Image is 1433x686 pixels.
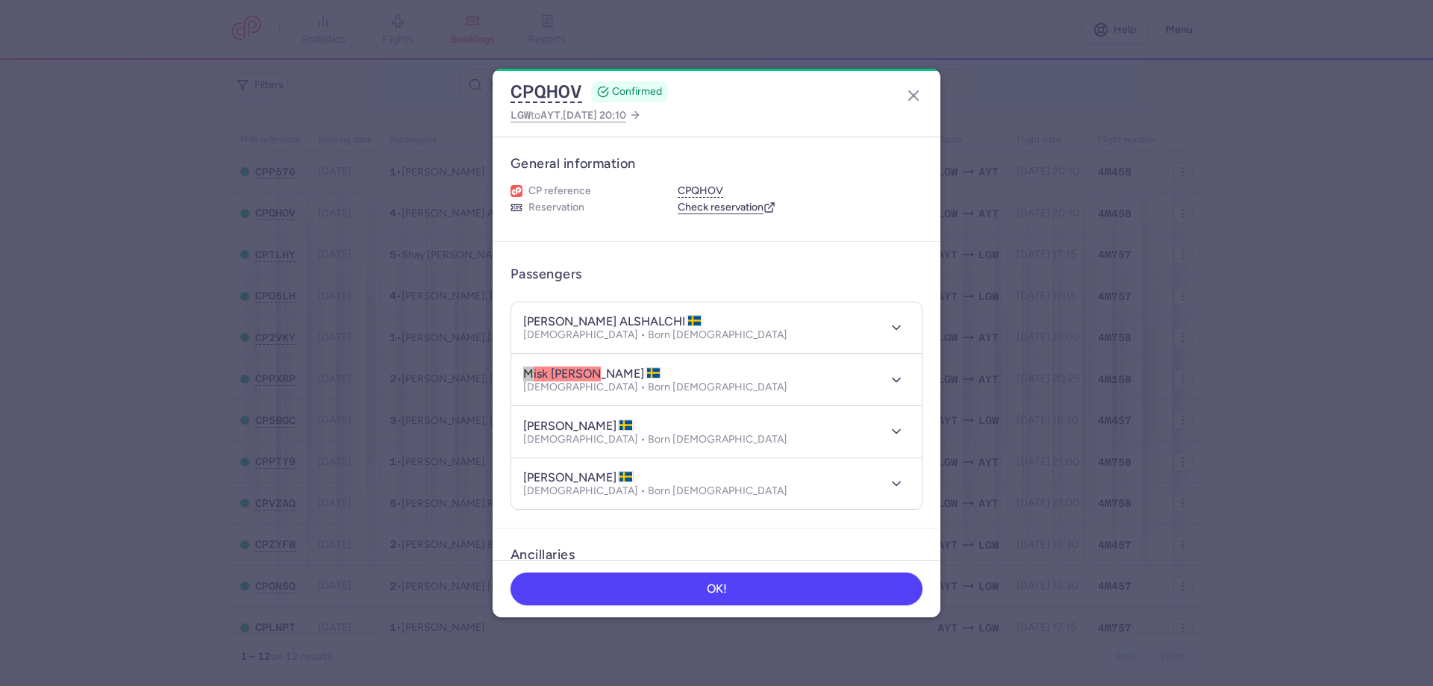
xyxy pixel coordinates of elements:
span: LGW [511,109,531,121]
button: OK! [511,573,922,605]
h4: [PERSON_NAME] [523,470,634,485]
h3: Passengers [511,266,582,283]
figure: 1L airline logo [511,185,522,197]
span: CP reference [528,184,591,198]
p: [DEMOGRAPHIC_DATA] • Born [DEMOGRAPHIC_DATA] [523,381,787,393]
a: LGWtoAYT,[DATE] 20:10 [511,106,641,125]
span: OK! [707,582,727,596]
button: CPQHOV [511,81,582,103]
h4: misk [PERSON_NAME] [523,367,661,381]
button: CPQHOV [678,184,723,198]
span: to , [511,106,626,125]
p: [DEMOGRAPHIC_DATA] • Born [DEMOGRAPHIC_DATA] [523,434,787,446]
p: [DEMOGRAPHIC_DATA] • Born [DEMOGRAPHIC_DATA] [523,485,787,497]
p: [DEMOGRAPHIC_DATA] • Born [DEMOGRAPHIC_DATA] [523,329,787,341]
span: Reservation [528,201,584,214]
span: [DATE] 20:10 [563,109,626,122]
h4: [PERSON_NAME] [523,419,634,434]
h3: Ancillaries [511,546,922,564]
h4: [PERSON_NAME] ALSHALCHI [523,314,702,329]
a: Check reservation [678,201,775,214]
h3: General information [511,155,922,172]
span: AYT [540,109,561,121]
span: CONFIRMED [612,84,662,99]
